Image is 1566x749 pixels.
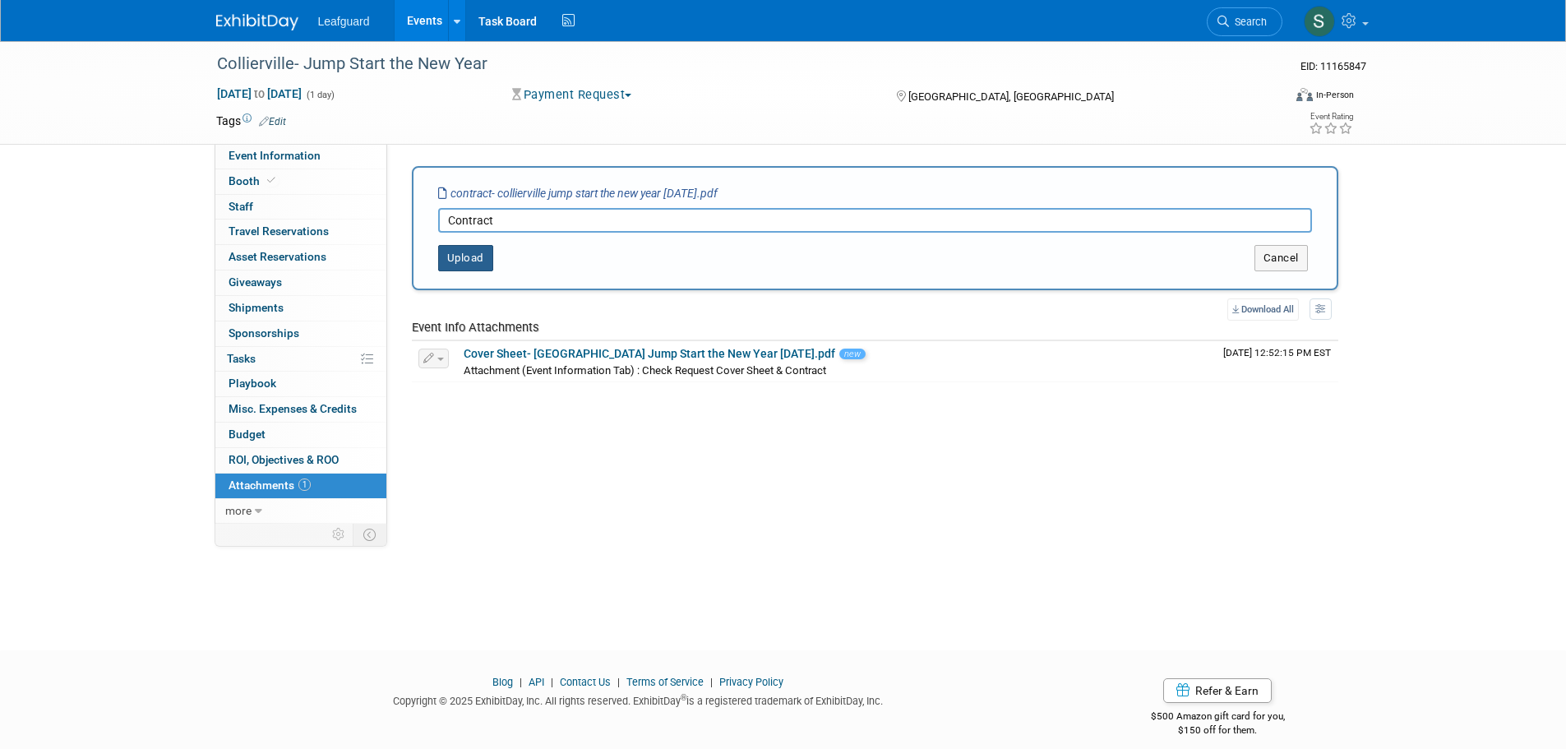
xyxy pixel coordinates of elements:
[353,524,386,545] td: Toggle Event Tabs
[215,321,386,346] a: Sponsorships
[215,296,386,321] a: Shipments
[215,372,386,396] a: Playbook
[215,195,386,220] a: Staff
[1309,113,1353,121] div: Event Rating
[719,676,783,688] a: Privacy Policy
[216,690,1061,709] div: Copyright © 2025 ExhibitDay, Inc. All rights reserved. ExhibitDay is a registered trademark of Ex...
[1227,298,1299,321] a: Download All
[229,326,299,340] span: Sponsorships
[229,149,321,162] span: Event Information
[215,474,386,498] a: Attachments1
[298,479,311,491] span: 1
[438,245,493,271] button: Upload
[229,200,253,213] span: Staff
[547,676,557,688] span: |
[908,90,1114,103] span: [GEOGRAPHIC_DATA], [GEOGRAPHIC_DATA]
[706,676,717,688] span: |
[215,270,386,295] a: Giveaways
[229,275,282,289] span: Giveaways
[839,349,866,359] span: new
[464,364,826,377] span: Attachment (Event Information Tab) : Check Request Cover Sheet & Contract
[252,87,267,100] span: to
[229,377,276,390] span: Playbook
[1085,724,1351,737] div: $150 off for them.
[305,90,335,100] span: (1 day)
[515,676,526,688] span: |
[229,301,284,314] span: Shipments
[215,220,386,244] a: Travel Reservations
[318,15,370,28] span: Leafguard
[412,320,539,335] span: Event Info Attachments
[1207,7,1282,36] a: Search
[215,245,386,270] a: Asset Reservations
[1223,347,1331,358] span: Upload Timestamp
[1185,86,1355,110] div: Event Format
[225,504,252,517] span: more
[626,676,704,688] a: Terms of Service
[1085,699,1351,737] div: $500 Amazon gift card for you,
[215,397,386,422] a: Misc. Expenses & Credits
[1296,88,1313,101] img: Format-Inperson.png
[464,347,835,360] a: Cover Sheet- [GEOGRAPHIC_DATA] Jump Start the New Year [DATE].pdf
[492,676,513,688] a: Blog
[1254,245,1308,271] button: Cancel
[438,208,1312,233] input: Enter description
[216,113,286,129] td: Tags
[215,448,386,473] a: ROI, Objectives & ROO
[267,176,275,185] i: Booth reservation complete
[560,676,611,688] a: Contact Us
[681,693,686,702] sup: ®
[229,479,311,492] span: Attachments
[215,499,386,524] a: more
[211,49,1258,79] div: Collierville- Jump Start the New Year
[216,86,303,101] span: [DATE] [DATE]
[1304,6,1335,37] img: Stephanie Luke
[215,169,386,194] a: Booth
[216,14,298,30] img: ExhibitDay
[229,453,339,466] span: ROI, Objectives & ROO
[229,174,279,187] span: Booth
[1229,16,1267,28] span: Search
[529,676,544,688] a: API
[227,352,256,365] span: Tasks
[215,423,386,447] a: Budget
[215,144,386,169] a: Event Information
[325,524,353,545] td: Personalize Event Tab Strip
[1300,60,1366,72] span: Event ID: 11165847
[613,676,624,688] span: |
[259,116,286,127] a: Edit
[229,250,326,263] span: Asset Reservations
[1217,341,1338,382] td: Upload Timestamp
[506,86,638,104] button: Payment Request
[229,402,357,415] span: Misc. Expenses & Credits
[215,347,386,372] a: Tasks
[1163,678,1272,703] a: Refer & Earn
[229,224,329,238] span: Travel Reservations
[229,428,266,441] span: Budget
[438,187,718,200] i: contract- collierville jump start the new year [DATE].pdf
[1315,89,1354,101] div: In-Person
